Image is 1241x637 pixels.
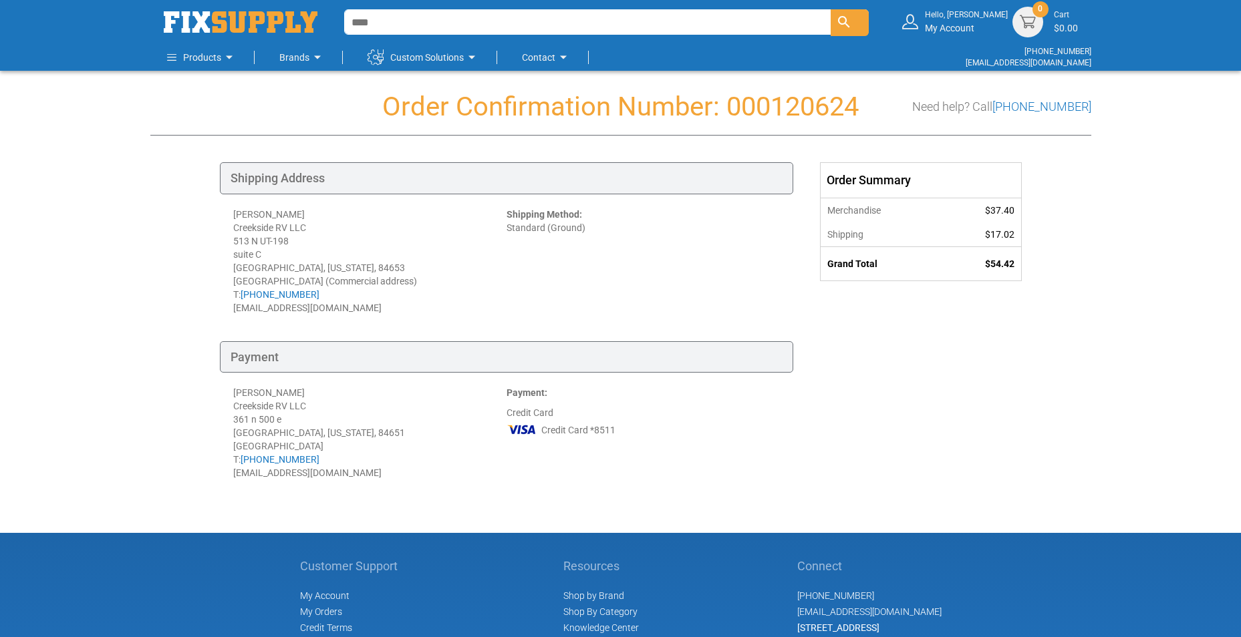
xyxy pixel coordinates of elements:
strong: Payment: [507,387,547,398]
h5: Customer Support [300,560,405,573]
a: Shop by Brand [563,590,624,601]
div: My Account [925,9,1008,34]
small: Hello, [PERSON_NAME] [925,9,1008,21]
img: Fix Industrial Supply [164,11,317,33]
span: $0.00 [1054,23,1078,33]
h5: Resources [563,560,639,573]
th: Shipping [821,222,943,247]
a: [PHONE_NUMBER] [992,99,1091,114]
h3: Need help? Call [912,100,1091,114]
div: Payment [220,341,793,373]
span: Credit Card *8511 [541,423,615,437]
small: Cart [1054,9,1078,21]
strong: Grand Total [827,258,877,269]
a: store logo [164,11,317,33]
div: Standard (Ground) [507,208,780,314]
div: Order Summary [821,163,1021,198]
a: [PHONE_NUMBER] [241,289,319,300]
div: Shipping Address [220,162,793,194]
a: Brands [279,44,325,71]
span: My Account [300,590,350,601]
a: Knowledge Center [563,622,639,633]
a: [PHONE_NUMBER] [797,590,874,601]
h1: Order Confirmation Number: 000120624 [150,92,1091,122]
a: Products [167,44,237,71]
a: [EMAIL_ADDRESS][DOMAIN_NAME] [797,606,942,617]
div: [PERSON_NAME] Creekside RV LLC 513 N UT-198 suite C [GEOGRAPHIC_DATA], [US_STATE], 84653 [GEOGRAP... [233,208,507,314]
div: Credit Card [507,386,780,479]
a: Contact [522,44,571,71]
img: VI [507,419,537,439]
strong: Shipping Method: [507,209,582,220]
a: [EMAIL_ADDRESS][DOMAIN_NAME] [966,58,1091,67]
h5: Connect [797,560,942,573]
a: Custom Solutions [368,44,480,71]
a: [PHONE_NUMBER] [1024,47,1091,56]
a: [PHONE_NUMBER] [241,454,319,465]
span: $17.02 [985,229,1014,240]
span: $37.40 [985,205,1014,216]
span: Credit Terms [300,622,352,633]
span: 0 [1038,3,1043,15]
div: [PERSON_NAME] Creekside RV LLC 361 n 500 e [GEOGRAPHIC_DATA], [US_STATE], 84651 [GEOGRAPHIC_DATA]... [233,386,507,479]
a: Shop By Category [563,606,638,617]
span: My Orders [300,606,342,617]
span: $54.42 [985,258,1014,269]
th: Merchandise [821,198,943,222]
